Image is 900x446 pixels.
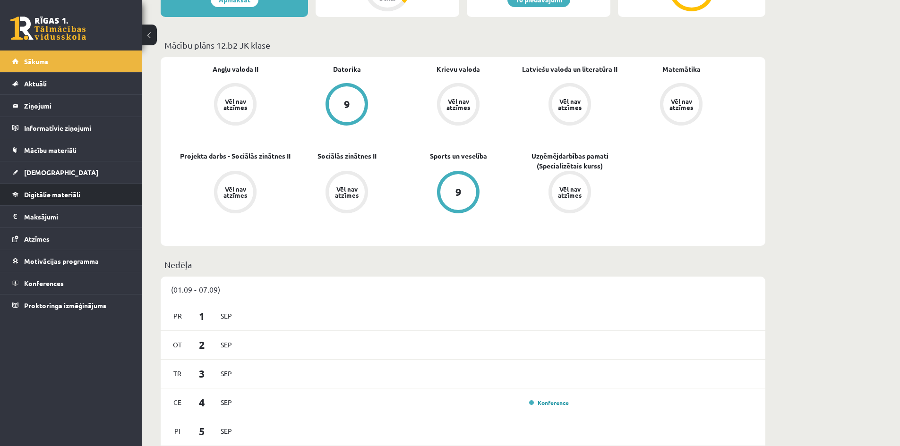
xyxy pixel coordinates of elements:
a: Vēl nav atzīmes [403,83,514,127]
a: Vēl nav atzīmes [514,171,626,215]
a: Atzīmes [12,228,130,250]
p: Nedēļa [164,258,762,271]
div: Vēl nav atzīmes [557,186,583,198]
span: Sep [216,395,236,410]
a: Angļu valoda II [213,64,258,74]
span: Sep [216,309,236,323]
a: 9 [403,171,514,215]
a: Vēl nav atzīmes [180,171,291,215]
a: Aktuāli [12,73,130,94]
div: 9 [344,99,350,109]
span: Digitālie materiāli [24,190,80,199]
span: 1 [188,308,217,324]
div: Vēl nav atzīmes [557,98,583,110]
a: Maksājumi [12,206,130,227]
a: Latviešu valoda un literatūra II [522,64,617,74]
span: Sep [216,366,236,381]
a: Datorika [333,64,361,74]
legend: Ziņojumi [24,95,130,117]
a: Vēl nav atzīmes [180,83,291,127]
p: Mācību plāns 12.b2 JK klase [164,39,762,51]
a: Vēl nav atzīmes [514,83,626,127]
a: 9 [291,83,403,127]
span: Tr [168,366,188,381]
a: Sports un veselība [430,151,487,161]
div: Vēl nav atzīmes [222,98,249,110]
span: Aktuāli [24,79,47,88]
span: 3 [188,366,217,381]
a: Uzņēmējdarbības pamati (Specializētais kurss) [514,151,626,171]
span: Pi [168,424,188,438]
a: Vēl nav atzīmes [626,83,737,127]
span: Pr [168,309,188,323]
span: 5 [188,423,217,439]
span: Proktoringa izmēģinājums [24,301,106,310]
a: Sociālās zinātnes II [317,151,377,161]
span: Sākums [24,57,48,66]
a: Vēl nav atzīmes [291,171,403,215]
a: Konferences [12,272,130,294]
a: Sākums [12,50,130,72]
span: Sep [216,424,236,438]
a: Proktoringa izmēģinājums [12,295,130,316]
div: Vēl nav atzīmes [445,98,471,110]
span: Ot [168,337,188,352]
div: 9 [455,187,462,197]
span: Atzīmes [24,235,50,243]
legend: Maksājumi [24,206,130,227]
a: Konference [529,399,569,406]
a: Motivācijas programma [12,250,130,272]
div: Vēl nav atzīmes [222,186,249,198]
span: Sep [216,337,236,352]
span: Konferences [24,279,64,287]
div: Vēl nav atzīmes [334,186,360,198]
a: Digitālie materiāli [12,184,130,205]
span: [DEMOGRAPHIC_DATA] [24,168,98,177]
span: Motivācijas programma [24,257,99,265]
span: Mācību materiāli [24,146,77,154]
a: Mācību materiāli [12,139,130,161]
a: [DEMOGRAPHIC_DATA] [12,161,130,183]
a: Matemātika [662,64,701,74]
legend: Informatīvie ziņojumi [24,117,130,139]
a: Ziņojumi [12,95,130,117]
span: 4 [188,395,217,410]
a: Informatīvie ziņojumi [12,117,130,139]
span: Ce [168,395,188,410]
div: (01.09 - 07.09) [161,277,765,302]
a: Projekta darbs - Sociālās zinātnes II [180,151,291,161]
div: Vēl nav atzīmes [668,98,694,110]
a: Krievu valoda [437,64,480,74]
a: Rīgas 1. Tālmācības vidusskola [10,17,86,40]
span: 2 [188,337,217,353]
